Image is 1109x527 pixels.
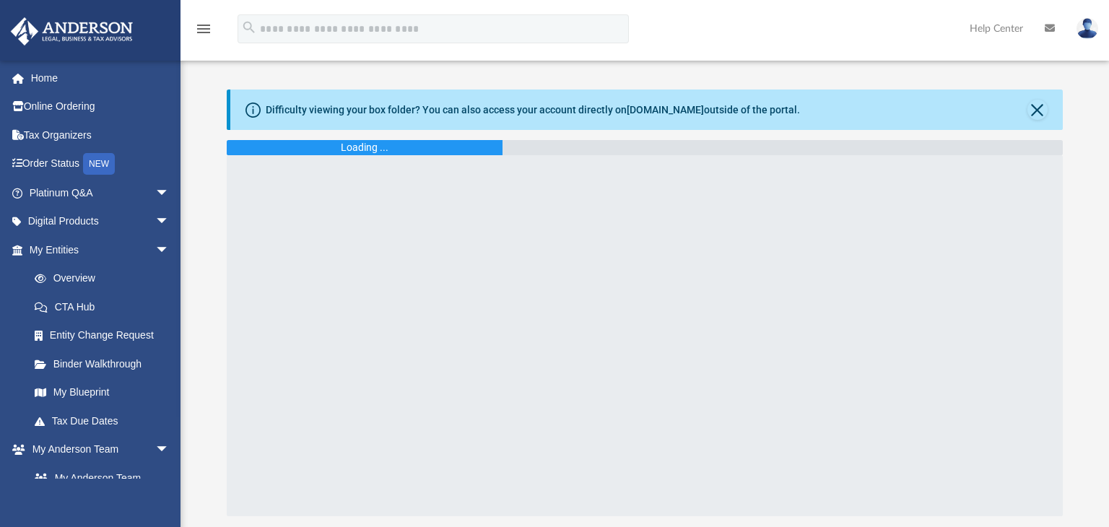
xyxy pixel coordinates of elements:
[341,140,388,155] div: Loading ...
[20,292,191,321] a: CTA Hub
[83,153,115,175] div: NEW
[20,349,191,378] a: Binder Walkthrough
[10,92,191,121] a: Online Ordering
[10,435,184,464] a: My Anderson Teamarrow_drop_down
[10,121,191,149] a: Tax Organizers
[6,17,137,45] img: Anderson Advisors Platinum Portal
[1077,18,1098,39] img: User Pic
[10,235,191,264] a: My Entitiesarrow_drop_down
[20,321,191,350] a: Entity Change Request
[20,264,191,293] a: Overview
[20,406,191,435] a: Tax Due Dates
[195,27,212,38] a: menu
[10,207,191,236] a: Digital Productsarrow_drop_down
[20,378,184,407] a: My Blueprint
[627,104,704,116] a: [DOMAIN_NAME]
[241,19,257,35] i: search
[195,20,212,38] i: menu
[266,103,800,118] div: Difficulty viewing your box folder? You can also access your account directly on outside of the p...
[155,435,184,465] span: arrow_drop_down
[155,207,184,237] span: arrow_drop_down
[1027,100,1048,120] button: Close
[155,235,184,265] span: arrow_drop_down
[20,463,177,492] a: My Anderson Team
[10,64,191,92] a: Home
[10,178,191,207] a: Platinum Q&Aarrow_drop_down
[10,149,191,179] a: Order StatusNEW
[155,178,184,208] span: arrow_drop_down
